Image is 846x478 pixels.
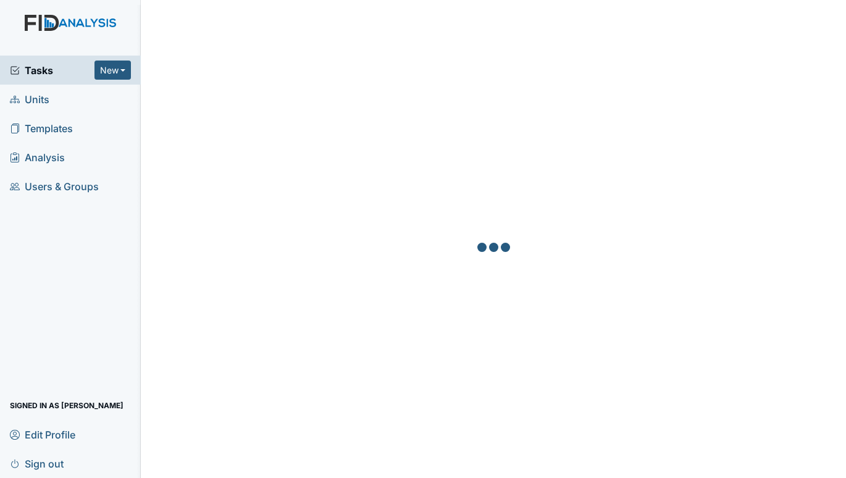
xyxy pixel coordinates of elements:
span: Units [10,90,49,109]
span: Sign out [10,454,64,473]
span: Edit Profile [10,425,75,444]
span: Signed in as [PERSON_NAME] [10,396,124,415]
a: Tasks [10,63,94,78]
span: Users & Groups [10,177,99,196]
button: New [94,61,132,80]
span: Analysis [10,148,65,167]
span: Templates [10,119,73,138]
